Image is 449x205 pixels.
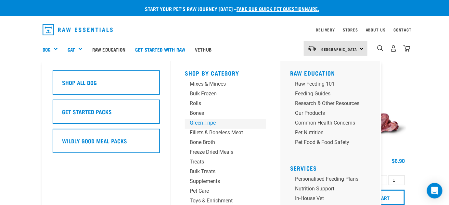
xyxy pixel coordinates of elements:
img: user.png [390,45,397,52]
a: Pet Care [185,187,266,197]
div: Bone Broth [190,139,250,146]
div: Our Products [295,109,359,117]
div: Bulk Frozen [190,90,250,98]
a: Common Health Concerns [290,119,375,129]
a: Freeze Dried Meals [185,148,266,158]
a: Bone Broth [185,139,266,148]
a: Get started with Raw [130,36,190,62]
a: Raw Education [87,36,130,62]
a: Feeding Guides [290,90,375,100]
a: Delivery [316,29,335,31]
h5: Shop By Category [185,70,266,75]
a: Bulk Treats [185,168,266,177]
a: Get Started Packs [53,100,160,129]
div: Common Health Concerns [295,119,359,127]
div: Rolls [190,100,250,107]
a: Personalised Feeding Plans [290,175,375,185]
div: Open Intercom Messenger [427,183,443,199]
h5: Services [290,165,375,170]
a: Pet Nutrition [290,129,375,139]
a: Treats [185,158,266,168]
img: home-icon@2x.png [404,45,410,52]
input: 1 [389,175,405,185]
a: Raw Feeding 101 [290,80,375,90]
div: Pet Food & Food Safety [295,139,359,146]
div: Treats [190,158,250,166]
a: take our quick pet questionnaire. [237,7,319,10]
img: home-icon-1@2x.png [377,45,383,51]
a: Supplements [185,177,266,187]
div: Green Tripe [190,119,250,127]
div: Toys & Enrichment [190,197,250,205]
div: Pet Nutrition [295,129,359,137]
div: Freeze Dried Meals [190,148,250,156]
a: Pet Food & Food Safety [290,139,375,148]
a: Cat [68,46,75,53]
h5: Wildly Good Meal Packs [62,137,127,145]
a: Wildly Good Meal Packs [53,129,160,158]
a: Raw Education [290,71,335,75]
div: Supplements [190,177,250,185]
div: Fillets & Boneless Meat [190,129,250,137]
h5: Shop All Dog [62,78,97,87]
a: Stores [343,29,358,31]
a: Green Tripe [185,119,266,129]
a: Bulk Frozen [185,90,266,100]
a: Dog [43,46,50,53]
a: About Us [366,29,386,31]
a: Contact [393,29,412,31]
span: [GEOGRAPHIC_DATA] [320,48,359,50]
img: Raw Essentials Logo [43,24,113,35]
nav: dropdown navigation [37,21,412,38]
h5: Get Started Packs [62,107,112,116]
a: Vethub [190,36,216,62]
a: Our Products [290,109,375,119]
a: Bones [185,109,266,119]
a: Shop All Dog [53,70,160,100]
a: Fillets & Boneless Meat [185,129,266,139]
a: Research & Other Resources [290,100,375,109]
div: Mixes & Minces [190,80,250,88]
div: Bones [190,109,250,117]
div: Feeding Guides [295,90,359,98]
div: Bulk Treats [190,168,250,175]
img: van-moving.png [308,45,316,51]
div: Raw Feeding 101 [295,80,359,88]
a: Nutrition Support [290,185,375,195]
a: Mixes & Minces [185,80,266,90]
div: $6.90 [392,158,405,163]
a: Rolls [185,100,266,109]
div: Research & Other Resources [295,100,359,107]
div: Pet Care [190,187,250,195]
a: In-house vet [290,195,375,204]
